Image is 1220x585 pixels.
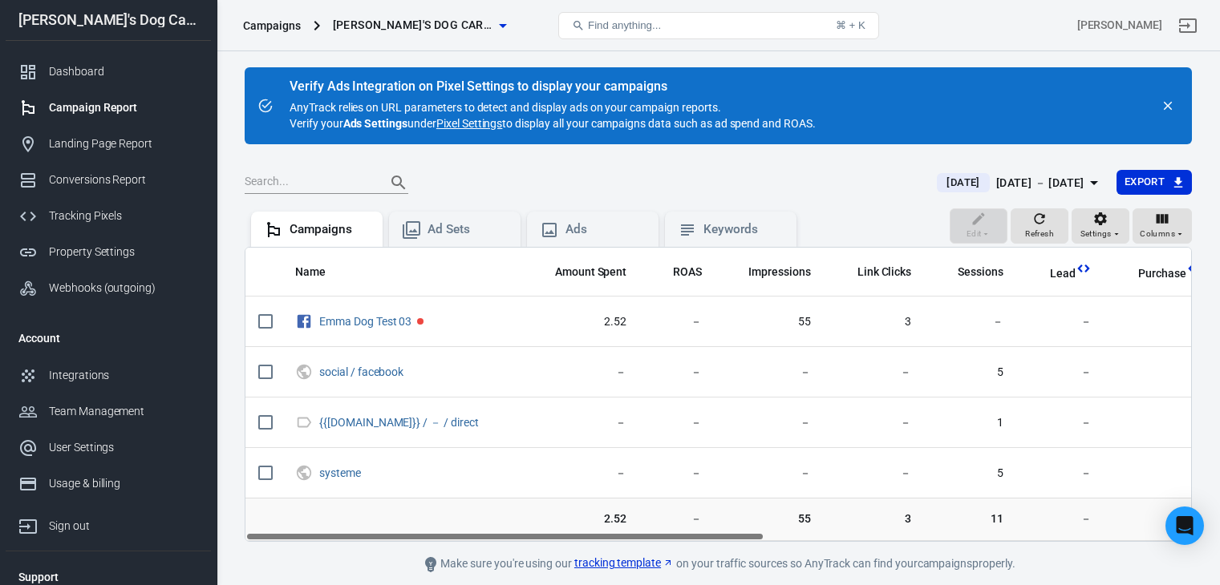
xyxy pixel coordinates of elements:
[837,314,912,330] span: 3
[652,314,702,330] span: －
[6,357,211,393] a: Integrations
[49,439,198,456] div: User Settings
[574,555,674,571] a: tracking template
[748,264,811,280] span: Impressions
[295,413,313,432] svg: Direct
[245,248,1191,541] div: scrollable content
[555,264,627,280] span: Amount Spent
[49,244,198,260] div: Property Settings
[555,262,627,281] span: The estimated total amount of money you've spent on your campaign, ad set or ad during its schedule.
[358,555,1080,574] div: Make sure you're using our on your traffic sources so AnyTrack can find your campaigns properly.
[49,403,198,420] div: Team Management
[588,19,661,31] span: Find anything...
[49,518,198,535] div: Sign out
[996,173,1084,193] div: [DATE] － [DATE]
[319,315,411,328] a: Emma Dog Test 03
[319,365,403,378] a: social / facebook
[748,262,811,281] span: The number of times your ads were on screen.
[728,415,811,431] span: －
[295,362,313,381] svg: UTM & Web Traffic
[1076,260,1092,276] svg: This column is calculated from AnyTrack real-time data
[6,430,211,466] a: User Settings
[290,221,370,238] div: Campaigns
[245,172,373,193] input: Search...
[1186,260,1202,276] svg: This column is calculated from AnyTrack real-time data
[1029,511,1092,527] span: －
[673,262,702,281] span: The total return on ad spend
[652,415,702,431] span: －
[534,262,627,281] span: The estimated total amount of money you've spent on your campaign, ad set or ad during its schedule.
[728,511,811,527] span: 55
[1117,266,1186,282] span: Purchase
[837,262,912,281] span: The number of clicks on links within the ad that led to advertiser-specified destinations
[1138,266,1186,282] span: Purchase
[1117,314,1202,330] span: －
[937,415,1003,431] span: 1
[290,79,816,95] div: Verify Ads Integration on Pixel Settings to display your campaigns
[534,466,627,482] span: －
[319,316,414,327] span: Emma Dog Test 03
[6,13,211,27] div: [PERSON_NAME]'s Dog Care Shop
[6,393,211,430] a: Team Management
[534,365,627,381] span: －
[558,12,879,39] button: Find anything...⌘ + K
[1117,365,1202,381] span: －
[1029,365,1092,381] span: －
[1029,466,1092,482] span: －
[6,198,211,234] a: Tracking Pixels
[1133,208,1192,244] button: Columns
[1165,506,1204,545] div: Open Intercom Messenger
[49,475,198,492] div: Usage & billing
[428,221,508,238] div: Ad Sets
[417,318,424,325] span: Paused
[652,466,702,482] span: －
[49,171,198,188] div: Conversions Report
[1025,227,1054,241] span: Refresh
[49,280,198,297] div: Webhooks (outgoing)
[652,511,702,527] span: －
[1029,314,1092,330] span: －
[49,367,198,384] div: Integrations
[728,365,811,381] span: －
[565,221,646,238] div: Ads
[703,221,784,238] div: Keywords
[940,175,986,191] span: [DATE]
[837,415,912,431] span: －
[319,416,479,429] a: {{[DOMAIN_NAME]}} / － / direct
[1117,170,1192,195] button: Export
[343,117,408,130] strong: Ads Settings
[837,511,912,527] span: 3
[6,319,211,357] li: Account
[857,264,912,280] span: Link Clicks
[937,365,1003,381] span: 5
[924,170,1116,196] button: [DATE][DATE] － [DATE]
[937,314,1003,330] span: －
[837,466,912,482] span: －
[836,19,865,31] div: ⌘ + K
[295,312,313,331] svg: Facebook Ads
[49,135,198,152] div: Landing Page Report
[436,115,502,131] a: Pixel Settings
[1117,466,1202,482] span: －
[295,463,313,482] svg: UTM & Web Traffic
[6,126,211,162] a: Landing Page Report
[295,264,326,280] span: Name
[295,264,347,280] span: Name
[333,15,493,35] span: Emma's Dog Care Shop
[534,511,627,527] span: 2.52
[319,417,481,428] span: {{campaign.name}} / － / direct
[6,234,211,270] a: Property Settings
[243,18,301,34] div: Campaigns
[379,163,418,202] button: Search
[958,264,1003,280] span: Sessions
[652,262,702,281] span: The total return on ad spend
[49,63,198,80] div: Dashboard
[837,365,912,381] span: －
[728,314,811,330] span: 55
[1029,415,1092,431] span: －
[1117,415,1202,431] span: －
[49,208,198,224] div: Tracking Pixels
[6,502,211,544] a: Sign out
[937,264,1003,280] span: Sessions
[1029,266,1076,282] span: Lead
